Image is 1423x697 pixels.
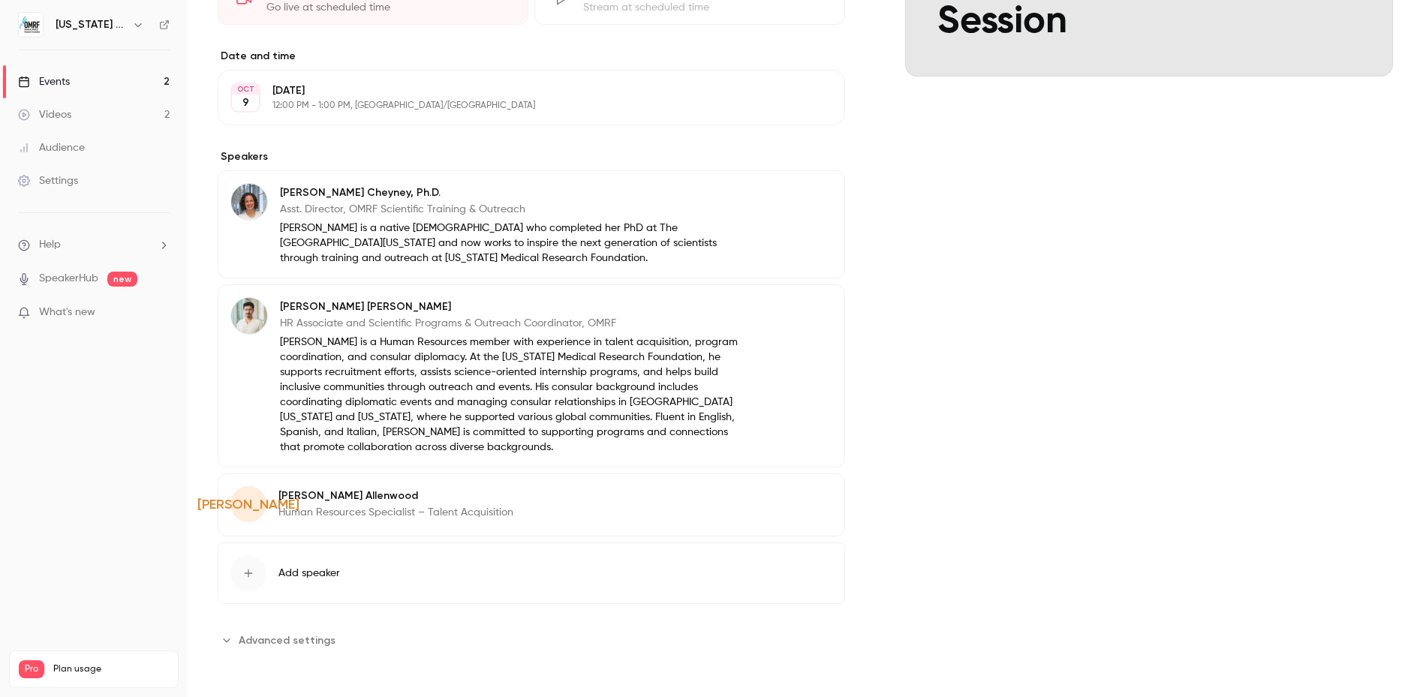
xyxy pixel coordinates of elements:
div: [PERSON_NAME][PERSON_NAME] AllenwoodHuman Resources Specialist – Talent Acquisition [218,473,845,536]
span: new [107,272,137,287]
label: Date and time [218,49,845,64]
p: [PERSON_NAME] Cheyney, Ph.D. [280,185,748,200]
p: Human Resources Specialist – Talent Acquisition [278,505,513,520]
p: Asst. Director, OMRF Scientific Training & Outreach [280,202,748,217]
span: Advanced settings [239,632,335,648]
p: [DATE] [272,83,766,98]
img: Ashley Cheyney, Ph.D. [231,184,267,220]
a: SpeakerHub [39,271,98,287]
span: Add speaker [278,566,340,581]
section: Advanced settings [218,628,845,652]
img: Oklahoma Medical Research Foundation [19,13,43,37]
div: Audience [18,140,85,155]
span: [PERSON_NAME] [197,494,299,515]
span: Pro [19,660,44,678]
span: What's new [39,305,95,320]
p: HR Associate and Scientific Programs & Outreach Coordinator, OMRF [280,316,748,331]
p: [PERSON_NAME] [PERSON_NAME] [280,299,748,314]
label: Speakers [218,149,845,164]
button: Advanced settings [218,628,344,652]
li: help-dropdown-opener [18,237,170,253]
div: OCT [232,84,259,95]
p: [PERSON_NAME] is a native [DEMOGRAPHIC_DATA] who completed her PhD at The [GEOGRAPHIC_DATA][US_ST... [280,221,748,266]
div: Videos [18,107,71,122]
div: J. Joel Solís[PERSON_NAME] [PERSON_NAME]HR Associate and Scientific Programs & Outreach Coordinat... [218,284,845,467]
p: 12:00 PM - 1:00 PM, [GEOGRAPHIC_DATA]/[GEOGRAPHIC_DATA] [272,100,766,112]
p: [PERSON_NAME] Allenwood [278,488,513,503]
p: [PERSON_NAME] is a Human Resources member with experience in talent acquisition, program coordina... [280,335,748,455]
div: Ashley Cheyney, Ph.D.[PERSON_NAME] Cheyney, Ph.D.Asst. Director, OMRF Scientific Training & Outre... [218,170,845,278]
img: J. Joel Solís [231,298,267,334]
span: Plan usage [53,663,169,675]
p: 9 [242,95,249,110]
h6: [US_STATE] Medical Research Foundation [56,17,126,32]
div: Settings [18,173,78,188]
button: Add speaker [218,542,845,604]
span: Help [39,237,61,253]
div: Events [18,74,70,89]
